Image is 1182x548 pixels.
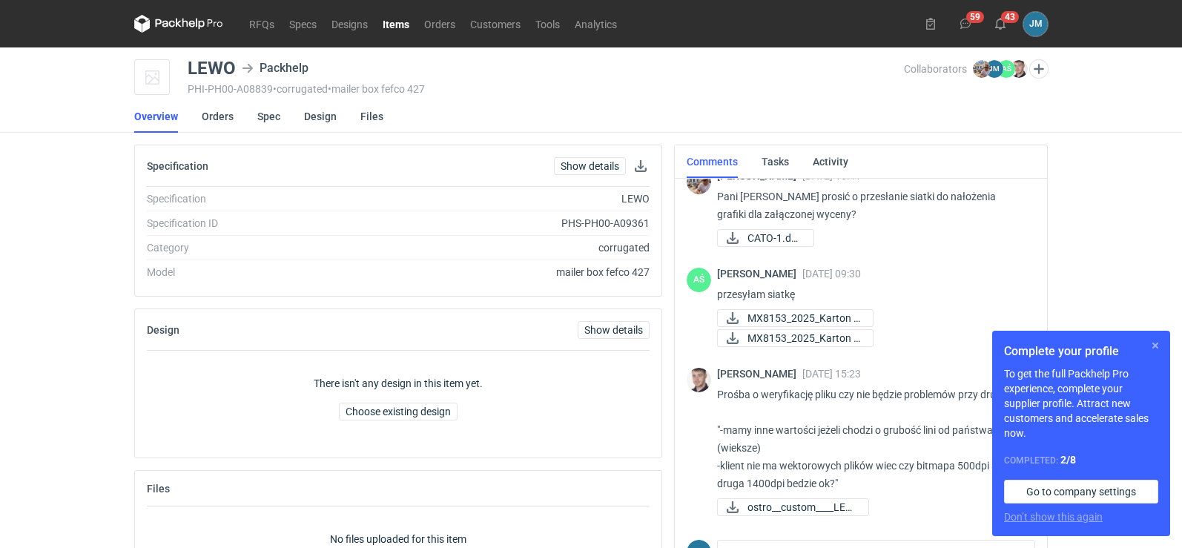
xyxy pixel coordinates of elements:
button: 59 [954,12,977,36]
span: MX8153_2025_Karton F... [747,310,861,326]
a: ostro__custom____LEW... [717,498,869,516]
p: Prośba o weryfikację pliku czy nie będzie problemów przy druku. "-mamy inne wartości jeżeli chodz... [717,386,1023,492]
span: • mailer box fefco 427 [328,83,425,95]
img: Michał Palasek [973,60,991,78]
h1: Complete your profile [1004,343,1158,360]
div: Adrian Świerżewski [687,268,711,292]
button: Don’t show this again [1004,509,1103,524]
p: No files uploaded for this item [330,532,466,547]
a: RFQs [242,15,282,33]
a: Tools [528,15,567,33]
p: przesyłam siatkę [717,285,1023,303]
a: Show details [578,321,650,339]
h2: Files [147,483,170,495]
a: Items [375,15,417,33]
button: JM [1023,12,1048,36]
a: CATO-1.docx [717,229,814,247]
span: Choose existing design [346,406,451,417]
a: Orders [202,100,234,133]
a: Overview [134,100,178,133]
div: PHI-PH00-A08839 [188,83,904,95]
span: MX8153_2025_Karton F... [747,330,861,346]
svg: Packhelp Pro [134,15,223,33]
a: Activity [813,145,848,178]
div: MX8153_2025_Karton F427_E_344x215x81 mm_Zew.360x220x85 mm_LEWO.pdf [717,309,865,327]
a: Analytics [567,15,624,33]
div: Specification [147,191,348,206]
span: CATO-1.docx [747,230,802,246]
div: LEWO [188,59,236,77]
div: Model [147,265,348,280]
div: mailer box fefco 427 [348,265,650,280]
a: Design [304,100,337,133]
span: ostro__custom____LEW... [747,499,856,515]
h2: Design [147,324,179,336]
figcaption: JM [985,60,1003,78]
button: Download specification [632,157,650,175]
a: MX8153_2025_Karton F... [717,309,874,327]
a: Go to company settings [1004,480,1158,504]
span: [PERSON_NAME] [717,368,802,380]
a: Spec [257,100,280,133]
div: Category [147,240,348,255]
div: LEWO [348,191,650,206]
span: • corrugated [273,83,328,95]
img: Michał Palasek [687,170,711,194]
div: Joanna Myślak [1023,12,1048,36]
img: Maciej Sikora [1010,60,1028,78]
a: Specs [282,15,324,33]
button: Edit collaborators [1029,59,1049,79]
strong: 2 / 8 [1060,454,1076,466]
figcaption: AŚ [997,60,1015,78]
div: Packhelp [242,59,308,77]
div: corrugated [348,240,650,255]
div: ostro__custom____LEWO__d0__oR860975655__outside.pdf [717,498,865,516]
span: [PERSON_NAME] [717,268,802,280]
div: PHS-PH00-A09361 [348,216,650,231]
a: Customers [463,15,528,33]
img: Maciej Sikora [687,368,711,392]
span: Collaborators [904,63,967,75]
a: Tasks [762,145,789,178]
div: Specification ID [147,216,348,231]
a: Files [360,100,383,133]
a: Comments [687,145,738,178]
p: There isn't any design in this item yet. [314,376,483,391]
button: 43 [988,12,1012,36]
a: Show details [554,157,626,175]
h2: Specification [147,160,208,172]
button: Choose existing design [339,403,458,420]
button: Skip for now [1146,337,1164,354]
span: [DATE] 09:30 [802,268,861,280]
div: MX8153_2025_Karton F427_E_344x215x81 mm_Zew.360x220x85 mm_LEWO siatka.pdf [717,329,865,347]
a: Designs [324,15,375,33]
p: Pani [PERSON_NAME] prosić o przesłanie siatki do nałożenia grafiki dla załączonej wyceny? [717,188,1023,223]
figcaption: AŚ [687,268,711,292]
div: Completed: [1004,452,1158,468]
a: Orders [417,15,463,33]
span: [DATE] 15:23 [802,368,861,380]
a: MX8153_2025_Karton F... [717,329,874,347]
p: To get the full Packhelp Pro experience, complete your supplier profile. Attract new customers an... [1004,366,1158,440]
